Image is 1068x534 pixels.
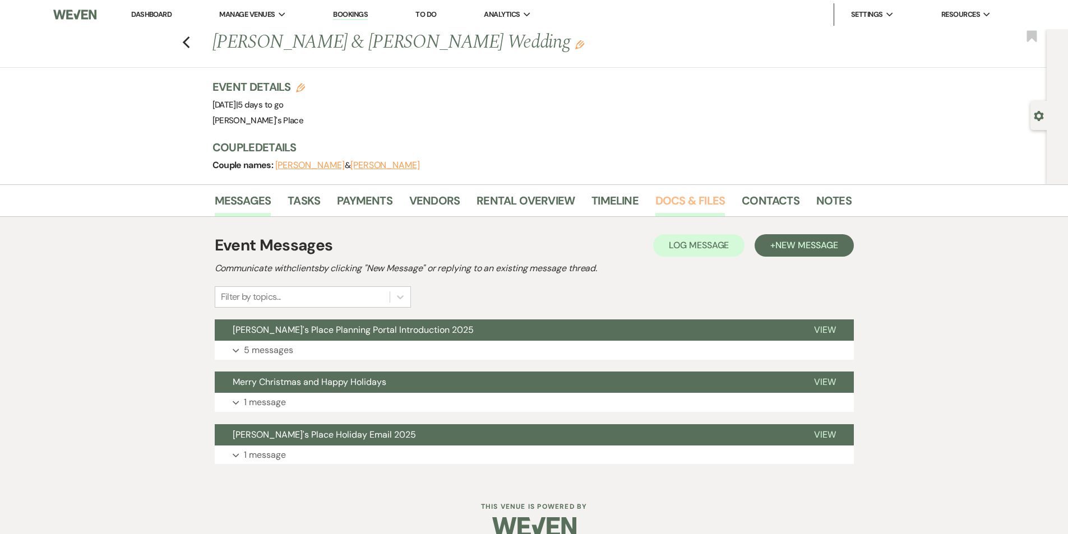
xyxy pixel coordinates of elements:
a: Messages [215,192,271,216]
span: 5 days to go [238,99,283,110]
h3: Event Details [212,79,306,95]
button: +New Message [755,234,853,257]
a: Timeline [591,192,639,216]
a: Payments [337,192,392,216]
button: View [796,372,854,393]
button: 5 messages [215,341,854,360]
span: [PERSON_NAME]'s Place Holiday Email 2025 [233,429,416,440]
span: Settings [851,9,883,20]
a: Dashboard [131,10,172,19]
a: Vendors [409,192,460,216]
button: Open lead details [1034,110,1044,120]
button: [PERSON_NAME]'s Place Planning Portal Introduction 2025 [215,319,796,341]
span: Merry Christmas and Happy Holidays [233,376,386,388]
a: Docs & Files [655,192,725,216]
span: New Message [775,239,838,251]
button: View [796,424,854,445]
button: View [796,319,854,341]
a: Rental Overview [477,192,575,216]
span: Resources [941,9,980,20]
a: Notes [816,192,852,216]
button: [PERSON_NAME] [350,161,420,170]
img: Weven Logo [53,3,96,26]
a: Contacts [742,192,799,216]
button: Merry Christmas and Happy Holidays [215,372,796,393]
p: 1 message [244,395,286,410]
h1: Event Messages [215,234,333,257]
button: Log Message [653,234,745,257]
p: 5 messages [244,343,293,357]
span: | [236,99,284,110]
h2: Communicate with clients by clicking "New Message" or replying to an existing message thread. [215,262,854,275]
button: 1 message [215,445,854,465]
button: [PERSON_NAME]'s Place Holiday Email 2025 [215,424,796,445]
a: To Do [415,10,436,19]
span: & [275,160,420,171]
button: Edit [575,39,584,49]
span: [DATE] [212,99,284,110]
span: [PERSON_NAME]'s Place Planning Portal Introduction 2025 [233,324,474,336]
span: View [814,324,836,336]
span: View [814,376,836,388]
span: Manage Venues [219,9,275,20]
p: 1 message [244,448,286,462]
span: View [814,429,836,440]
button: [PERSON_NAME] [275,161,345,170]
a: Bookings [333,10,368,20]
h1: [PERSON_NAME] & [PERSON_NAME] Wedding [212,29,715,56]
span: Couple names: [212,159,275,171]
span: Analytics [484,9,520,20]
h3: Couple Details [212,140,840,155]
span: Log Message [669,239,729,251]
button: 1 message [215,393,854,412]
span: [PERSON_NAME]'s Place [212,115,304,126]
div: Filter by topics... [221,290,281,304]
a: Tasks [288,192,320,216]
